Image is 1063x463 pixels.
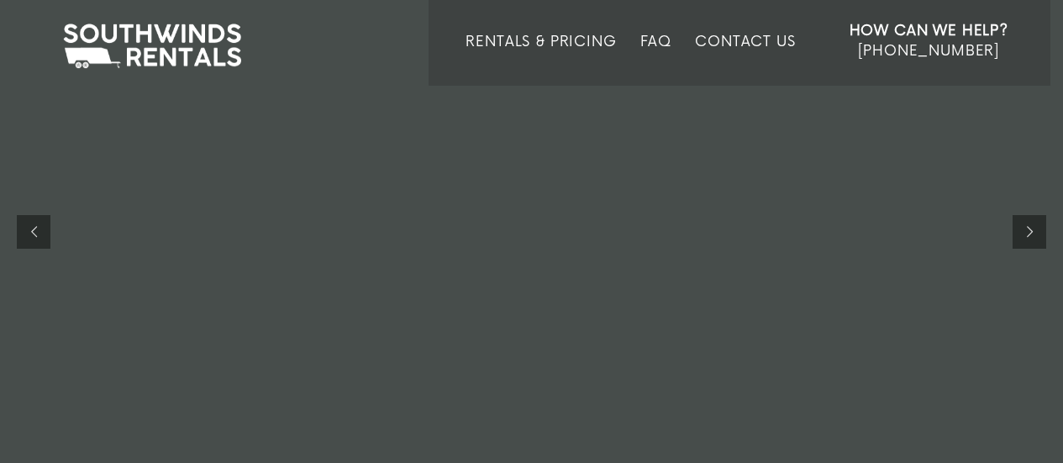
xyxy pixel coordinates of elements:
[858,43,999,60] span: [PHONE_NUMBER]
[695,34,795,86] a: Contact Us
[55,20,250,72] img: Southwinds Rentals Logo
[850,23,1008,39] strong: How Can We Help?
[466,34,616,86] a: Rentals & Pricing
[850,21,1008,73] a: How Can We Help? [PHONE_NUMBER]
[640,34,672,86] a: FAQ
